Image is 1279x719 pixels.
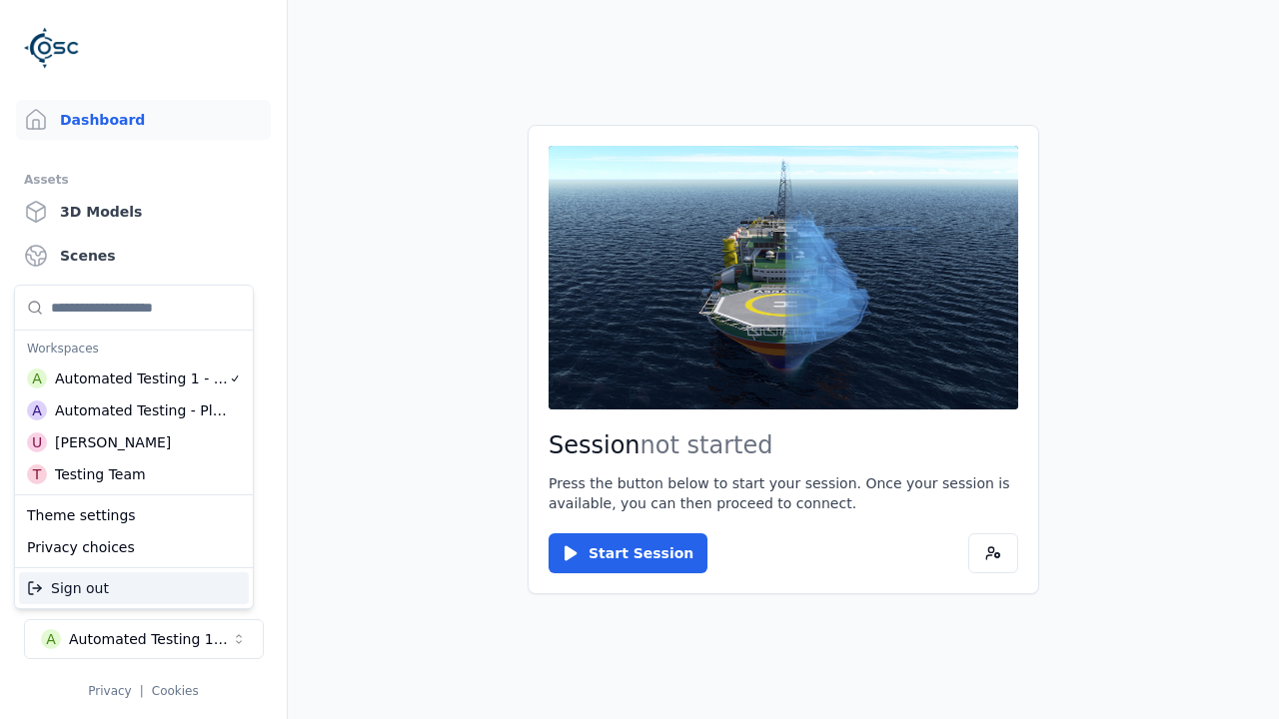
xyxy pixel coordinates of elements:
div: Suggestions [15,495,253,567]
div: Workspaces [19,335,249,362]
div: Testing Team [55,464,146,484]
div: Automated Testing - Playwright [55,400,228,420]
div: [PERSON_NAME] [55,432,171,452]
div: A [27,368,47,388]
div: Theme settings [19,499,249,531]
div: Automated Testing 1 - Playwright [55,368,229,388]
div: T [27,464,47,484]
div: Sign out [19,572,249,604]
div: U [27,432,47,452]
div: Suggestions [15,568,253,608]
div: Privacy choices [19,531,249,563]
div: Suggestions [15,286,253,494]
div: A [27,400,47,420]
